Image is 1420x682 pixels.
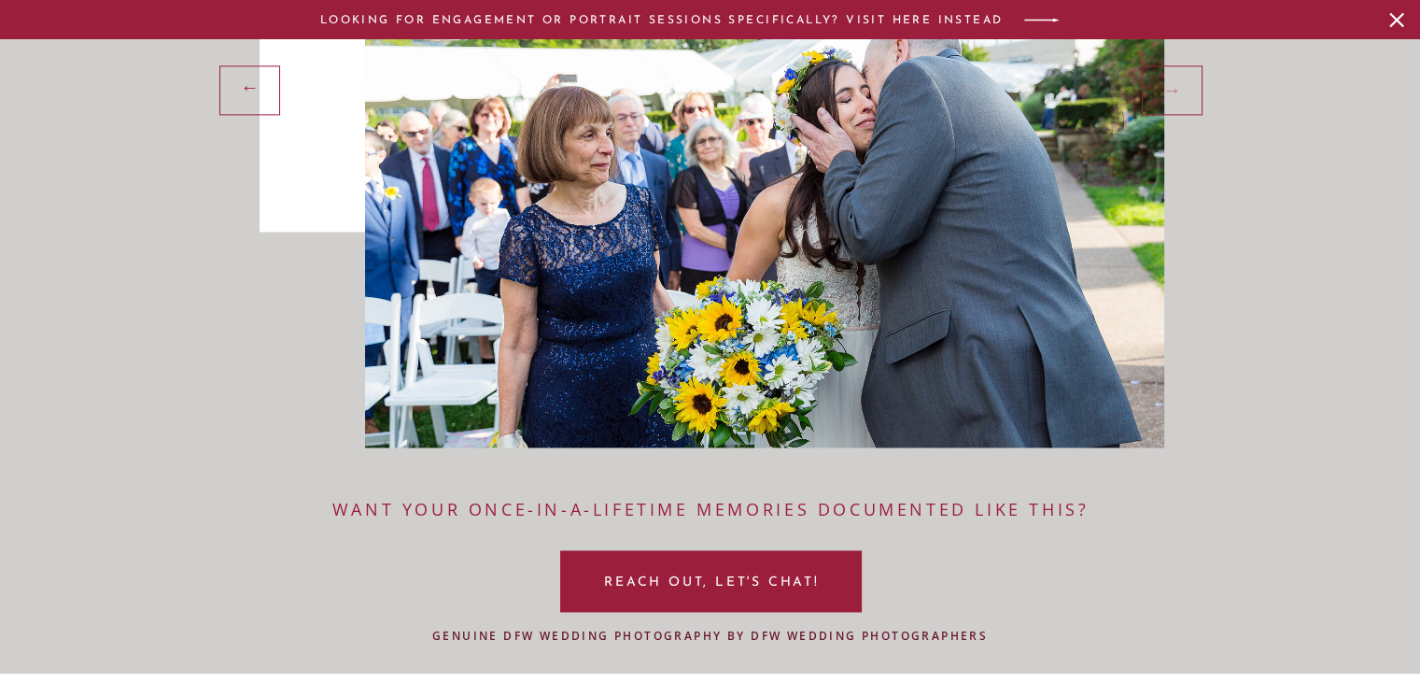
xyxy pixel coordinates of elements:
a: LOOKING FOR ENGAGEMENT or PORTRAIT SESSIONS SPECIFICALLY? VISIT HERE INSTEAD [317,12,1006,27]
a: Want your once-in-a-lifetime memories documented LIKE THIS? [330,496,1091,522]
a: → [1150,75,1198,103]
a: → [224,77,272,105]
a: REACH OUT, LET'S CHAT! [596,573,829,590]
a: GENUINE dfw WEDDING PHOTOGRAPHY by dfw wedding photographers [412,626,1009,643]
